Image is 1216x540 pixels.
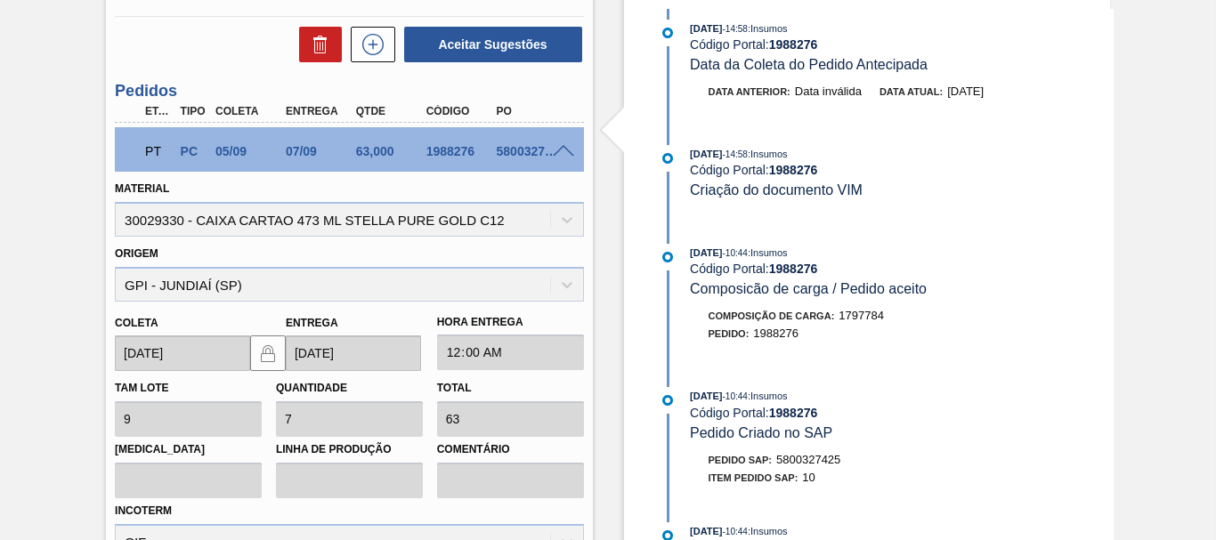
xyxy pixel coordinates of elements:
img: atual [662,153,673,164]
div: 63,000 [352,144,427,158]
div: Nova sugestão [342,27,395,62]
span: : Insumos [748,391,788,401]
span: Data da Coleta do Pedido Antecipada [690,57,928,72]
div: Aceitar Sugestões [395,25,584,64]
span: : Insumos [748,247,788,258]
span: : Insumos [748,23,788,34]
span: Data anterior: [709,86,790,97]
span: Composição de Carga : [709,310,835,321]
div: Código Portal: [690,163,1113,177]
div: Tipo [176,105,210,117]
button: locked [250,335,286,371]
div: Código Portal: [690,37,1113,52]
div: Pedido em Trânsito [141,132,174,171]
div: 07/09/2025 [281,144,357,158]
p: PT [145,144,170,158]
span: - 14:58 [723,149,748,159]
span: - 10:44 [723,391,748,401]
label: Coleta [115,317,158,329]
span: Pedido SAP: [709,455,773,465]
span: Composicão de carga / Pedido aceito [690,281,927,296]
span: - 14:58 [723,24,748,34]
span: Pedido Criado no SAP [690,425,832,440]
span: : Insumos [748,526,788,536]
span: [DATE] [690,23,722,34]
span: [DATE] [690,526,722,536]
span: Data inválida [795,85,862,98]
span: - 10:44 [723,527,748,536]
span: Pedido : [709,328,750,339]
div: Etapa [141,105,174,117]
div: 1988276 [422,144,498,158]
label: Linha de Produção [276,437,423,463]
span: [DATE] [690,391,722,401]
div: PO [492,105,568,117]
input: dd/mm/yyyy [286,335,421,371]
div: Código Portal: [690,406,1113,420]
div: Entrega [281,105,357,117]
span: Item pedido SAP: [709,472,799,483]
span: 1988276 [753,326,799,340]
label: Tam lote [115,382,168,394]
div: Código Portal: [690,262,1113,276]
strong: 1988276 [769,37,818,52]
div: 5800327425 [492,144,568,158]
span: [DATE] [690,149,722,159]
img: locked [257,343,279,364]
div: Qtde [352,105,427,117]
div: Código [422,105,498,117]
div: 05/09/2025 [211,144,287,158]
label: [MEDICAL_DATA] [115,437,262,463]
strong: 1988276 [769,406,818,420]
strong: 1988276 [769,262,818,276]
span: 10 [802,471,815,484]
input: dd/mm/yyyy [115,335,250,371]
label: Hora Entrega [437,310,584,335]
img: atual [662,395,673,406]
label: Entrega [286,317,338,329]
span: Criação do documento VIM [690,182,863,197]
span: Data atual: [880,86,943,97]
img: atual [662,252,673,262]
div: Excluir Sugestões [290,27,342,62]
span: - 10:44 [723,248,748,258]
span: 1797784 [839,309,884,322]
label: Incoterm [115,504,172,517]
label: Total [437,382,472,394]
span: [DATE] [947,85,984,98]
label: Comentário [437,437,584,463]
span: [DATE] [690,247,722,258]
label: Origem [115,247,158,260]
span: 5800327425 [776,453,840,466]
div: Pedido de Compra [176,144,210,158]
button: Aceitar Sugestões [404,27,582,62]
div: Coleta [211,105,287,117]
label: Material [115,182,169,195]
h3: Pedidos [115,82,583,101]
img: atual [662,28,673,38]
span: : Insumos [748,149,788,159]
label: Quantidade [276,382,347,394]
strong: 1988276 [769,163,818,177]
